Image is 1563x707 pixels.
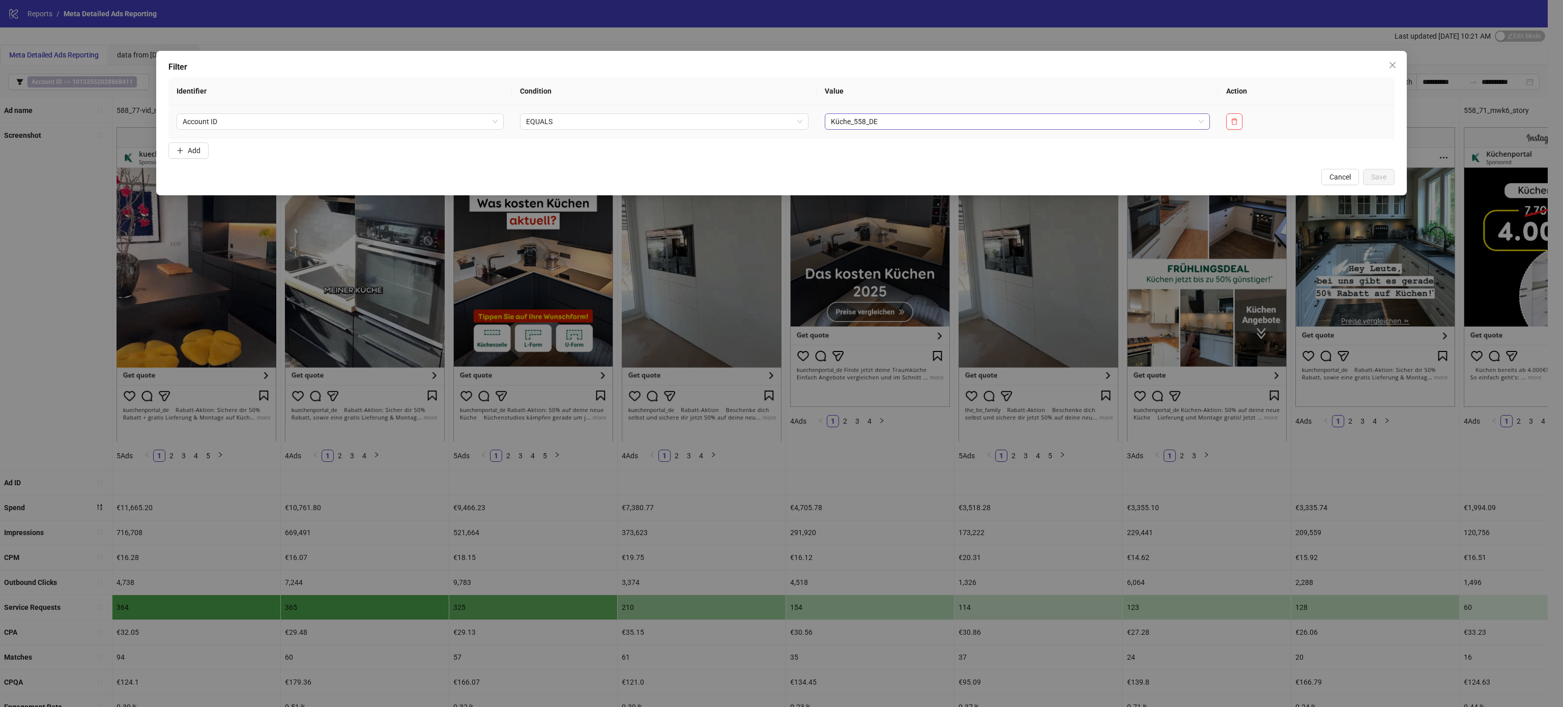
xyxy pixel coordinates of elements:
span: Add [188,146,200,155]
th: Action [1218,77,1395,105]
th: Identifier [168,77,512,105]
th: Condition [512,77,817,105]
span: EQUALS [526,114,802,129]
span: delete [1231,118,1238,125]
button: Cancel [1321,169,1359,185]
div: Filter [168,61,1395,73]
button: Save [1363,169,1395,185]
button: Add [168,142,209,159]
th: Value [817,77,1218,105]
span: close [1388,61,1397,69]
span: Account ID [183,114,498,129]
span: Küche_558_DE [831,114,1204,129]
span: Cancel [1329,173,1351,181]
button: Close [1384,57,1401,73]
span: plus [177,147,184,154]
